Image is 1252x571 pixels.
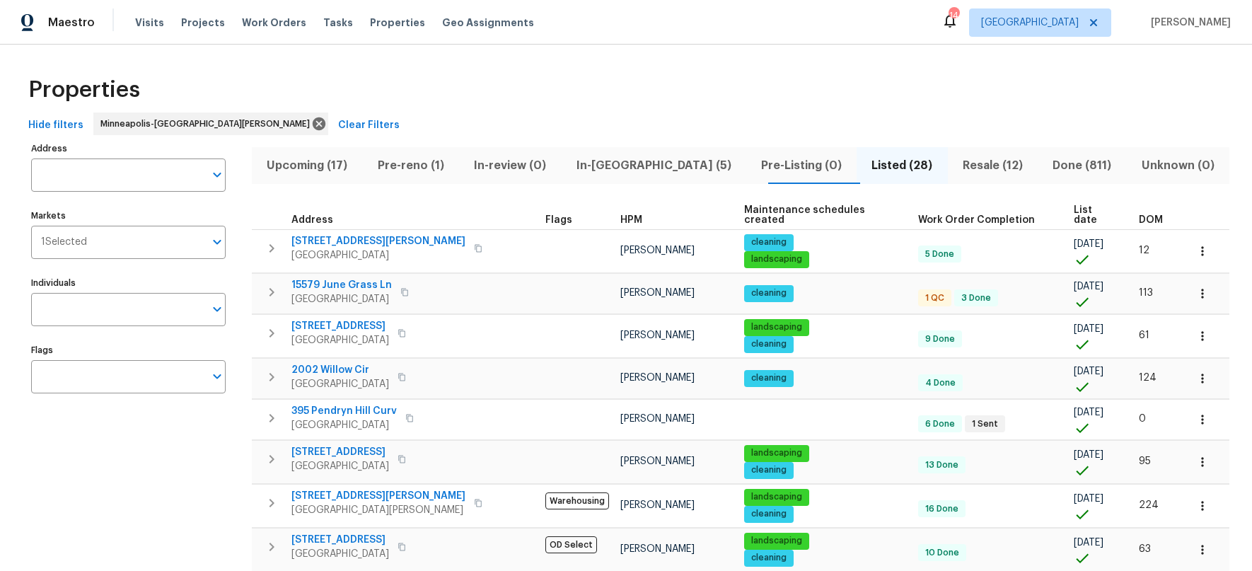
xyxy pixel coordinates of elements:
[23,113,89,139] button: Hide filters
[181,16,225,30] span: Projects
[41,236,87,248] span: 1 Selected
[291,489,465,503] span: [STREET_ADDRESS][PERSON_NAME]
[323,18,353,28] span: Tasks
[1074,494,1103,504] span: [DATE]
[620,500,695,510] span: [PERSON_NAME]
[291,503,465,517] span: [GEOGRAPHIC_DATA][PERSON_NAME]
[1139,414,1146,424] span: 0
[1074,205,1115,225] span: List date
[291,292,392,306] span: [GEOGRAPHIC_DATA]
[865,156,939,175] span: Listed (28)
[620,215,642,225] span: HPM
[746,535,808,547] span: landscaping
[746,287,792,299] span: cleaning
[569,156,737,175] span: In-[GEOGRAPHIC_DATA] (5)
[620,246,695,255] span: [PERSON_NAME]
[468,156,552,175] span: In-review (0)
[949,8,958,23] div: 14
[920,292,950,304] span: 1 QC
[338,117,400,134] span: Clear Filters
[291,533,389,547] span: [STREET_ADDRESS]
[746,253,808,265] span: landscaping
[1046,156,1118,175] span: Done (811)
[207,367,227,386] button: Open
[920,333,961,345] span: 9 Done
[1145,16,1231,30] span: [PERSON_NAME]
[1074,367,1103,376] span: [DATE]
[1139,246,1149,255] span: 12
[1074,239,1103,249] span: [DATE]
[1139,215,1163,225] span: DOM
[746,464,792,476] span: cleaning
[242,16,306,30] span: Work Orders
[291,377,389,391] span: [GEOGRAPHIC_DATA]
[755,156,848,175] span: Pre-Listing (0)
[207,232,227,252] button: Open
[291,418,397,432] span: [GEOGRAPHIC_DATA]
[620,414,695,424] span: [PERSON_NAME]
[746,552,792,564] span: cleaning
[291,248,465,263] span: [GEOGRAPHIC_DATA]
[920,459,964,471] span: 13 Done
[1139,456,1151,466] span: 95
[1139,544,1151,554] span: 63
[746,447,808,459] span: landscaping
[956,292,997,304] span: 3 Done
[1074,408,1103,417] span: [DATE]
[291,215,333,225] span: Address
[1074,324,1103,334] span: [DATE]
[920,547,965,559] span: 10 Done
[31,144,226,153] label: Address
[1139,500,1159,510] span: 224
[746,236,792,248] span: cleaning
[332,113,405,139] button: Clear Filters
[620,544,695,554] span: [PERSON_NAME]
[260,156,354,175] span: Upcoming (17)
[291,404,397,418] span: 395 Pendryn Hill Curv
[746,338,792,350] span: cleaning
[291,445,389,459] span: [STREET_ADDRESS]
[981,16,1079,30] span: [GEOGRAPHIC_DATA]
[620,456,695,466] span: [PERSON_NAME]
[48,16,95,30] span: Maestro
[746,508,792,520] span: cleaning
[545,492,609,509] span: Warehousing
[1139,373,1157,383] span: 124
[31,212,226,220] label: Markets
[291,234,465,248] span: [STREET_ADDRESS][PERSON_NAME]
[100,117,315,131] span: Minneapolis-[GEOGRAPHIC_DATA][PERSON_NAME]
[1139,330,1149,340] span: 61
[207,165,227,185] button: Open
[371,156,450,175] span: Pre-reno (1)
[93,113,328,135] div: Minneapolis-[GEOGRAPHIC_DATA][PERSON_NAME]
[744,205,894,225] span: Maintenance schedules created
[620,373,695,383] span: [PERSON_NAME]
[370,16,425,30] span: Properties
[966,418,1004,430] span: 1 Sent
[1139,288,1153,298] span: 113
[291,459,389,473] span: [GEOGRAPHIC_DATA]
[545,536,597,553] span: OD Select
[1074,538,1103,548] span: [DATE]
[442,16,534,30] span: Geo Assignments
[207,299,227,319] button: Open
[291,547,389,561] span: [GEOGRAPHIC_DATA]
[746,321,808,333] span: landscaping
[920,503,964,515] span: 16 Done
[291,363,389,377] span: 2002 Willow Cir
[31,279,226,287] label: Individuals
[28,117,83,134] span: Hide filters
[920,248,960,260] span: 5 Done
[28,83,140,97] span: Properties
[620,288,695,298] span: [PERSON_NAME]
[920,377,961,389] span: 4 Done
[956,156,1029,175] span: Resale (12)
[291,278,392,292] span: 15579 June Grass Ln
[291,333,389,347] span: [GEOGRAPHIC_DATA]
[746,491,808,503] span: landscaping
[920,418,961,430] span: 6 Done
[545,215,572,225] span: Flags
[1074,282,1103,292] span: [DATE]
[31,346,226,354] label: Flags
[1135,156,1221,175] span: Unknown (0)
